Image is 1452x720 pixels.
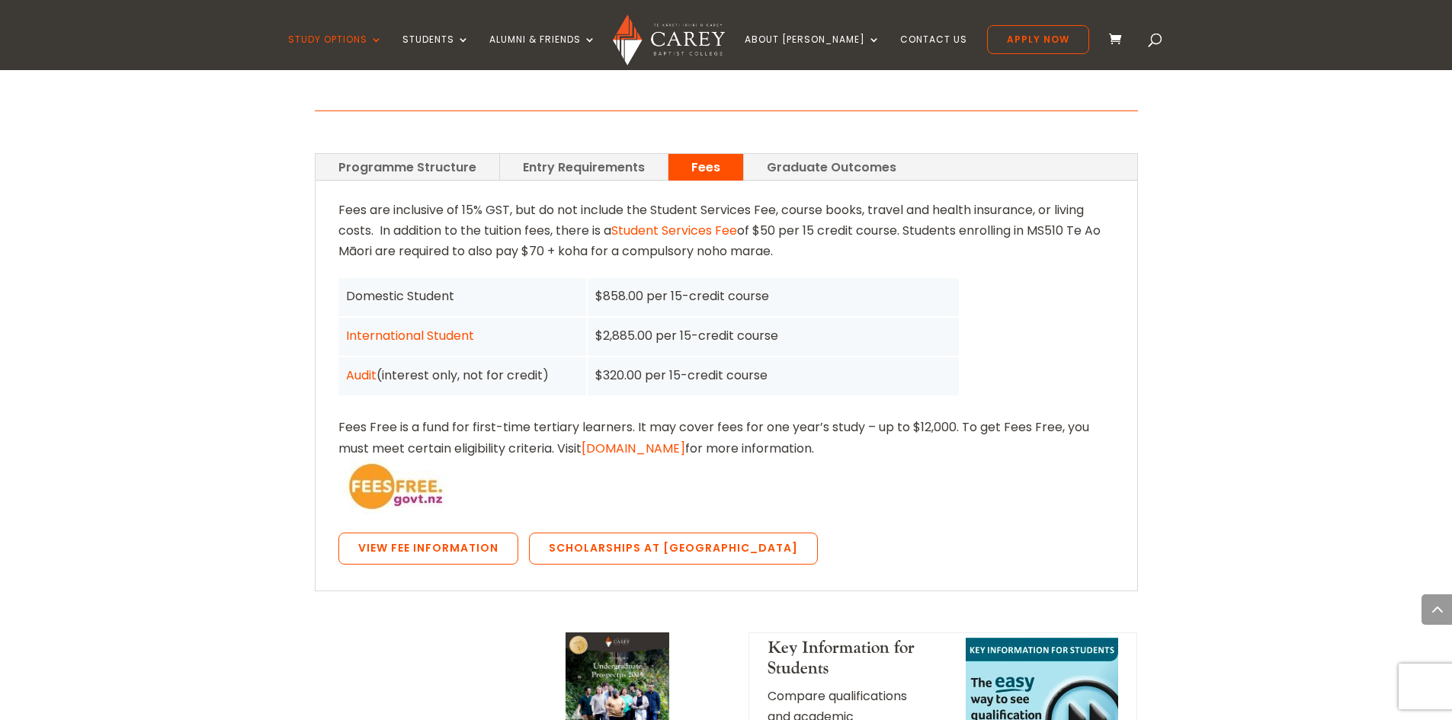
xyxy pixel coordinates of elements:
[744,154,919,181] a: Graduate Outcomes
[288,34,383,70] a: Study Options
[346,365,579,386] div: (interest only, not for credit)
[338,418,1089,456] span: Fees Free is a fund for first-time tertiary learners. It may cover fees for one year’s study – up...
[316,154,499,181] a: Programme Structure
[346,327,474,344] a: International Student
[613,14,725,66] img: Carey Baptist College
[338,200,1114,572] div: for more information.
[346,286,579,306] div: Domestic Student
[582,440,685,457] a: [DOMAIN_NAME]
[768,638,925,686] h4: Key Information for Students
[668,154,743,181] a: Fees
[500,154,668,181] a: Entry Requirements
[338,533,518,565] a: View Fee Information
[595,325,951,346] div: $2,885.00 per 15-credit course
[611,222,737,239] a: Student Services Fee
[595,286,951,306] div: $858.00 per 15-credit course
[346,366,377,384] a: Audit
[489,34,596,70] a: Alumni & Friends
[745,34,880,70] a: About [PERSON_NAME]
[595,365,951,386] div: $320.00 per 15-credit course
[987,25,1089,54] a: Apply Now
[529,533,818,565] a: Scholarships at [GEOGRAPHIC_DATA]
[402,34,470,70] a: Students
[900,34,967,70] a: Contact Us
[338,201,1084,239] span: Fees are inclusive of 15% GST, but do not include the Student Services Fee, course books, travel ...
